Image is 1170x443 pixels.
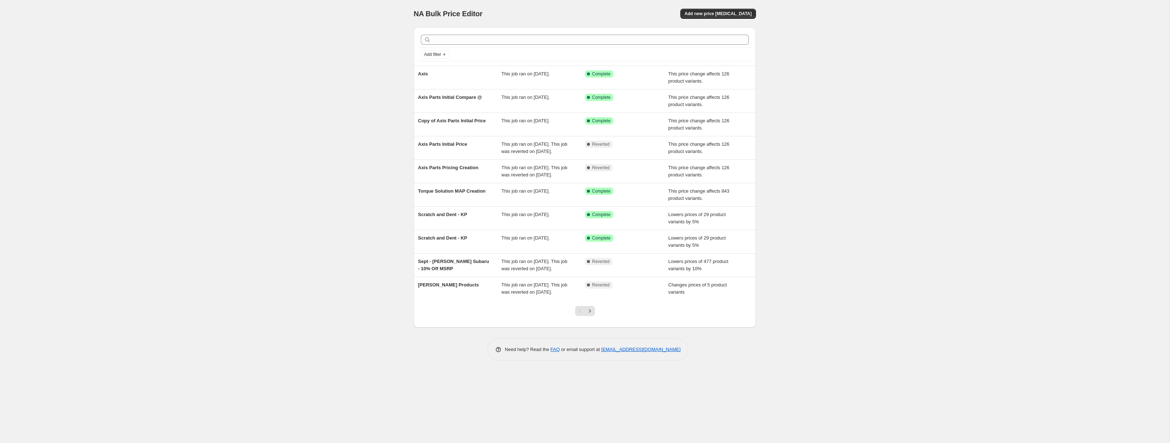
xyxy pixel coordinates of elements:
span: This job ran on [DATE]. [502,71,550,76]
span: Scratch and Dent - KP [418,235,467,241]
span: Axis Parts Initial Price [418,141,467,147]
span: Axis Parts Initial Compare @ [418,95,482,100]
span: Need help? Read the [505,347,551,352]
span: or email support at [560,347,601,352]
span: Reverted [592,165,610,171]
span: This job ran on [DATE]. This job was reverted on [DATE]. [502,141,568,154]
span: Torque Solution MAP Creation [418,188,485,194]
span: Lowers prices of 477 product variants by 10% [668,259,729,271]
span: This job ran on [DATE]. [502,95,550,100]
span: Complete [592,71,610,77]
span: Complete [592,95,610,100]
button: Add new price [MEDICAL_DATA] [680,9,756,19]
span: Add filter [424,52,441,57]
span: This job ran on [DATE]. [502,188,550,194]
span: Axis Parts Pricing Creation [418,165,479,170]
span: [PERSON_NAME] Products [418,282,479,288]
span: This job ran on [DATE]. This job was reverted on [DATE]. [502,165,568,177]
button: Next [585,306,595,316]
span: Scratch and Dent - KP [418,212,467,217]
span: This price change affects 843 product variants. [668,188,730,201]
span: Complete [592,188,610,194]
span: Copy of Axis Parts Initial Price [418,118,486,123]
span: This price change affects 126 product variants. [668,95,730,107]
span: Complete [592,212,610,218]
span: Reverted [592,259,610,264]
span: Add new price [MEDICAL_DATA] [685,11,752,17]
span: This job ran on [DATE]. [502,118,550,123]
span: This price change affects 126 product variants. [668,165,730,177]
span: This job ran on [DATE]. [502,235,550,241]
nav: Pagination [575,306,595,316]
span: Reverted [592,282,610,288]
span: Complete [592,118,610,124]
span: NA Bulk Price Editor [414,10,482,18]
span: Lowers prices of 29 product variants by 5% [668,212,726,224]
span: This job ran on [DATE]. This job was reverted on [DATE]. [502,259,568,271]
button: Add filter [421,50,450,59]
span: Complete [592,235,610,241]
a: [EMAIL_ADDRESS][DOMAIN_NAME] [601,347,681,352]
span: Lowers prices of 29 product variants by 5% [668,235,726,248]
span: This job ran on [DATE]. This job was reverted on [DATE]. [502,282,568,295]
span: Sept - [PERSON_NAME] Subaru - 10% Off MSRP [418,259,489,271]
span: Reverted [592,141,610,147]
span: This price change affects 126 product variants. [668,118,730,131]
span: Axis [418,71,428,76]
a: FAQ [551,347,560,352]
span: This job ran on [DATE]. [502,212,550,217]
span: Changes prices of 5 product variants [668,282,727,295]
span: This price change affects 126 product variants. [668,141,730,154]
span: This price change affects 126 product variants. [668,71,730,84]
